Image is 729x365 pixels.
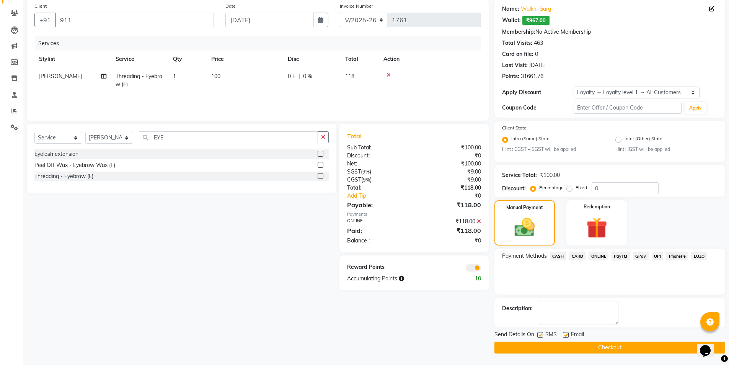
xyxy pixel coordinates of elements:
div: Points: [502,72,519,80]
div: Payable: [341,200,414,210]
label: Inter (Other) State [625,135,662,144]
label: Date [225,3,236,10]
div: 31661.76 [521,72,543,80]
label: Client State [502,124,527,131]
span: 0 % [303,72,312,80]
label: Intra (Same) State [511,135,550,144]
span: Total [347,132,365,140]
iframe: chat widget [697,334,721,357]
div: Service Total: [502,171,537,179]
img: _gift.svg [580,215,614,241]
span: SGST [347,168,361,175]
th: Qty [168,51,207,68]
div: Eyelash extension [34,150,78,158]
small: Hint : CGST + SGST will be applied [502,146,604,153]
div: Coupon Code [502,104,574,112]
span: SMS [545,331,557,340]
input: Enter Offer / Coupon Code [574,102,682,114]
div: Card on file: [502,50,533,58]
button: +91 [34,13,56,27]
th: Stylist [34,51,111,68]
div: ₹118.00 [414,200,487,210]
div: ₹100.00 [540,171,560,179]
span: GPay [633,252,649,260]
div: Paid: [341,226,414,235]
input: Search by Name/Mobile/Email/Code [55,13,214,27]
div: Last Visit: [502,61,528,69]
div: [DATE] [529,61,546,69]
span: 9% [362,169,370,175]
div: Peel Off Wax - Eyebrow Wax (F) [34,161,115,169]
span: 118 [345,73,354,80]
input: Search or Scan [139,131,318,143]
div: Discount: [502,185,526,193]
span: ONLINE [589,252,608,260]
span: 1 [173,73,176,80]
label: Client [34,3,47,10]
div: Membership: [502,28,535,36]
div: ₹118.00 [414,218,487,226]
div: No Active Membership [502,28,718,36]
span: LUZO [691,252,707,260]
div: Total: [341,184,414,192]
div: Threading - Eyebrow (F) [34,172,93,180]
div: ₹0 [426,192,487,200]
div: Reward Points [341,263,414,272]
div: ₹0 [414,152,487,160]
div: 0 [535,50,538,58]
span: 0 F [288,72,295,80]
div: Payments [347,211,481,218]
th: Disc [283,51,341,68]
th: Price [207,51,283,68]
a: Walkin Garg [521,5,551,13]
div: ₹118.00 [414,184,487,192]
div: ₹100.00 [414,160,487,168]
div: ₹100.00 [414,144,487,152]
span: PhonePe [666,252,688,260]
span: [PERSON_NAME] [39,73,82,80]
div: Description: [502,304,533,313]
div: Apply Discount [502,88,574,97]
label: Redemption [584,203,610,210]
th: Total [341,51,379,68]
div: 10 [450,275,487,283]
span: CARD [569,252,585,260]
span: | [298,72,300,80]
span: PayTM [612,252,630,260]
div: Sub Total: [341,144,414,152]
img: _cash.svg [508,216,541,239]
span: CASH [550,252,566,260]
div: 463 [534,39,543,47]
div: ₹9.00 [414,168,487,176]
div: Name: [502,5,519,13]
div: ₹0 [414,237,487,245]
div: Total Visits: [502,39,532,47]
button: Checkout [494,342,725,354]
button: Apply [685,102,706,114]
div: Discount: [341,152,414,160]
div: ₹118.00 [414,226,487,235]
span: ₹967.00 [522,16,550,25]
th: Action [379,51,481,68]
label: Fixed [576,184,587,191]
div: ( ) [341,168,414,176]
th: Service [111,51,168,68]
small: Hint : IGST will be applied [615,146,718,153]
label: Invoice Number [340,3,373,10]
div: Net: [341,160,414,168]
label: Manual Payment [506,204,543,211]
div: Wallet: [502,16,521,25]
span: UPI [652,252,664,260]
span: Payment Methods [502,252,547,260]
a: Add Tip [341,192,426,200]
label: Percentage [539,184,564,191]
span: Send Details On [494,331,534,340]
div: Balance : [341,237,414,245]
div: Accumulating Points [341,275,450,283]
div: ₹9.00 [414,176,487,184]
span: Email [571,331,584,340]
span: CGST [347,176,361,183]
div: Services [35,36,487,51]
span: Threading - Eyebrow (F) [116,73,162,88]
div: ONLINE [341,218,414,226]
